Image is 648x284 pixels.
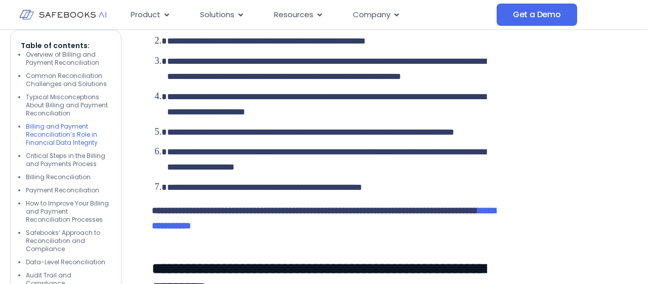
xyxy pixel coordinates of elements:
[497,4,577,26] a: Get a Demo
[26,229,111,253] li: Safebooks’ Approach to Reconciliation and Compliance
[131,9,160,21] span: Product
[21,40,111,51] p: Table of contents:
[26,51,111,67] li: Overview of Billing and Payment Reconciliation
[26,152,111,168] li: Critical Steps in the Billing and Payments Process
[26,93,111,117] li: Typical Misconceptions About Billing and Payment Reconciliation
[123,5,497,25] div: Menu Toggle
[353,9,390,21] span: Company
[123,5,497,25] nav: Menu
[274,9,313,21] span: Resources
[26,258,111,266] li: Data-Level Reconciliation
[513,10,561,20] span: Get a Demo
[26,123,111,147] li: Billing and Payment Reconciliation’s Role in Financial Data Integrity
[26,186,111,194] li: Payment Reconciliation
[200,9,234,21] span: Solutions
[26,72,111,88] li: Common Reconciliation Challenges and Solutions
[26,173,111,181] li: Billing Reconciliation
[26,199,111,224] li: How to Improve Your Billing and Payment Reconciliation Processes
